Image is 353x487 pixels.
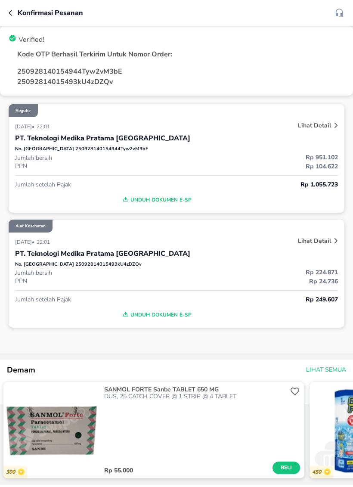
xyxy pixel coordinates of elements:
[19,194,294,205] span: Unduh Dokumen e-SP
[279,463,294,472] span: Beli
[15,223,46,229] p: Alat Kesehatan
[15,108,31,114] p: Reguler
[306,365,346,375] span: Lihat Semua
[17,49,344,59] p: Kode OTP Berhasil Terkirim Untuk Nomor Order:
[312,469,324,475] p: 450
[6,469,18,475] p: 300
[18,8,83,18] p: Konfirmasi pesanan
[19,34,44,45] p: Verified!
[15,308,297,321] button: Unduh Dokumen e-SP
[17,77,344,87] p: 25092814015493kU4zDZQv
[104,393,288,400] p: DUS, 25 CATCH COVER @ 1 STRIP @ 4 TABLET
[15,248,190,259] p: PT. Teknologi Medika Pratama [GEOGRAPHIC_DATA]
[19,309,294,320] span: Unduh Dokumen e-SP
[15,269,176,277] p: Jumlah bersih
[176,295,338,304] p: Rp 249.607
[37,123,52,130] p: 22:01
[15,146,149,153] p: No. [GEOGRAPHIC_DATA] 250928140154944Tyw2vM3bE
[176,162,338,171] p: Rp 104.622
[15,277,176,285] p: PPN
[176,153,338,162] p: Rp 951.102
[104,467,273,474] p: Rp 55.000
[303,362,348,378] button: Lihat Semua
[104,386,287,393] p: SANMOL FORTE Sanbe TABLET 650 MG
[176,277,338,286] p: Rp 24.736
[15,295,176,304] p: Jumlah setelah Pajak
[272,462,300,474] button: Beli
[15,123,37,130] p: [DATE] •
[3,382,100,478] img: ID118619-1.78519598-7de5-467f-85cb-749951cac73d.jpeg
[15,193,297,206] button: Unduh Dokumen e-SP
[15,154,176,162] p: Jumlah bersih
[15,133,190,143] p: PT. Teknologi Medika Pratama [GEOGRAPHIC_DATA]
[17,66,344,77] p: 250928140154944Tyw2vM3bE
[176,180,338,189] p: Rp 1.055.723
[15,261,142,268] p: No. [GEOGRAPHIC_DATA] 25092814015493kU4zDZQv
[298,237,331,245] p: Lihat Detail
[298,121,331,130] p: Lihat Detail
[176,268,338,277] p: Rp 224.871
[15,239,37,245] p: [DATE] •
[15,180,176,189] p: Jumlah setelah Pajak
[15,162,176,170] p: PPN
[37,239,52,245] p: 22:01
